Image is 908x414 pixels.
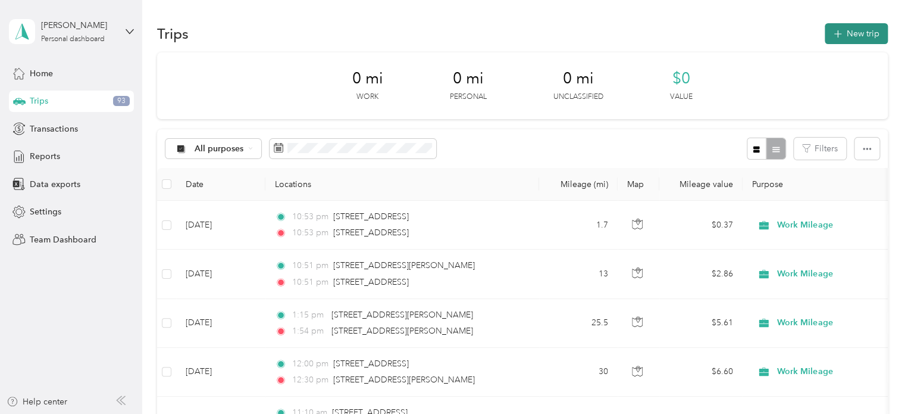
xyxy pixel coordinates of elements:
span: 1:54 pm [292,325,325,338]
p: Work [356,92,378,102]
div: [PERSON_NAME] [41,19,115,32]
td: $6.60 [659,348,743,397]
button: Filters [794,138,846,160]
td: $5.61 [659,299,743,348]
th: Date [176,168,265,201]
span: $0 [672,69,690,88]
span: Settings [30,206,61,218]
span: [STREET_ADDRESS] [333,211,409,222]
th: Mileage (mi) [539,168,618,201]
span: [STREET_ADDRESS][PERSON_NAME] [333,260,475,270]
th: Locations [265,168,539,201]
div: Personal dashboard [41,36,105,43]
span: [STREET_ADDRESS][PERSON_NAME] [333,375,475,385]
span: [STREET_ADDRESS] [333,359,409,369]
span: Reports [30,150,60,163]
span: [STREET_ADDRESS][PERSON_NAME] [331,310,473,320]
span: Transactions [30,123,78,135]
td: [DATE] [176,201,265,250]
span: Work Mileage [777,267,886,281]
span: 0 mi [453,69,484,88]
span: 12:00 pm [292,357,328,371]
span: [STREET_ADDRESS] [333,277,409,287]
span: Data exports [30,178,80,191]
td: $2.86 [659,250,743,298]
span: 10:53 pm [292,226,328,239]
td: [DATE] [176,250,265,298]
p: Unclassified [553,92,603,102]
button: Help center [7,396,67,408]
span: 12:30 pm [292,373,328,387]
iframe: Everlance-gr Chat Button Frame [841,347,908,414]
td: 25.5 [539,299,618,348]
td: 13 [539,250,618,298]
span: 10:53 pm [292,210,328,223]
h1: Trips [157,27,189,40]
td: 30 [539,348,618,397]
th: Mileage value [659,168,743,201]
td: [DATE] [176,348,265,397]
span: 93 [113,96,130,107]
p: Personal [450,92,487,102]
span: 10:51 pm [292,276,328,289]
span: 0 mi [563,69,594,88]
span: All purposes [195,145,244,153]
span: Work Mileage [777,219,886,232]
p: Value [670,92,693,102]
td: [DATE] [176,299,265,348]
td: $0.37 [659,201,743,250]
th: Map [618,168,659,201]
span: 1:15 pm [292,309,325,322]
button: New trip [825,23,888,44]
span: [STREET_ADDRESS][PERSON_NAME] [331,326,473,336]
span: Home [30,67,53,80]
td: 1.7 [539,201,618,250]
span: Work Mileage [777,316,886,329]
span: Work Mileage [777,365,886,378]
span: [STREET_ADDRESS] [333,228,409,238]
span: 0 mi [352,69,383,88]
span: Trips [30,95,48,107]
span: Team Dashboard [30,234,96,246]
span: 10:51 pm [292,259,328,272]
